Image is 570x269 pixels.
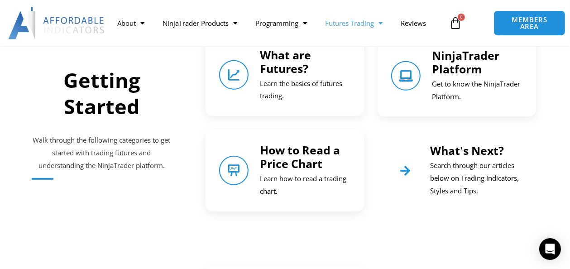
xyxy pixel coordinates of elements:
[458,14,465,21] span: 0
[392,13,435,34] a: Reviews
[260,47,311,76] a: What are Futures?
[32,67,172,120] h2: Getting Started
[391,157,419,184] a: What's Next?
[108,13,445,34] nav: Menu
[32,134,172,172] p: Walk through the following categories to get started with trading futures and understanding the N...
[391,61,421,91] a: NinjaTrader Platform
[219,156,249,185] a: How to Read a Price Chart
[430,143,504,158] a: What's Next?
[430,159,522,197] p: Search through our articles below on Trading Indicators, Styles and Tips.
[493,10,565,36] a: MEMBERS AREA
[316,13,392,34] a: Futures Trading
[108,13,153,34] a: About
[246,13,316,34] a: Programming
[153,13,246,34] a: NinjaTrader Products
[436,10,475,36] a: 0
[219,60,249,90] a: What are Futures?
[260,173,350,198] p: Learn how to read a trading chart.
[503,16,556,30] span: MEMBERS AREA
[8,7,105,39] img: LogoAI | Affordable Indicators – NinjaTrader
[432,78,522,103] p: Get to know the NinjaTrader Platform.
[260,77,350,103] p: Learn the basics of futures trading.
[539,238,561,260] div: Open Intercom Messenger
[432,48,499,77] a: NinjaTrader Platform
[260,142,340,171] a: How to Read a Price Chart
